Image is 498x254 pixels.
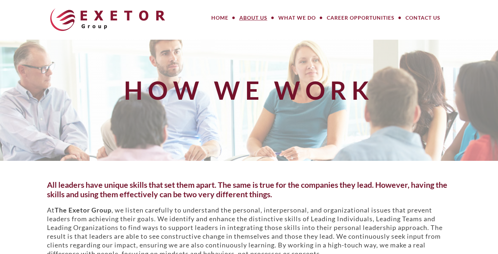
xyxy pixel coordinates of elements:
h1: How We Work [43,76,456,104]
a: Career Opportunities [321,11,400,25]
img: The Exetor Group [50,8,165,31]
strong: The Exetor Group [55,206,111,214]
a: What We Do [273,11,321,25]
a: About Us [234,11,273,25]
h5: All leaders have unique skills that set them apart. The same is true for the companies they lead.... [47,180,451,199]
a: Home [206,11,234,25]
a: Contact Us [400,11,446,25]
